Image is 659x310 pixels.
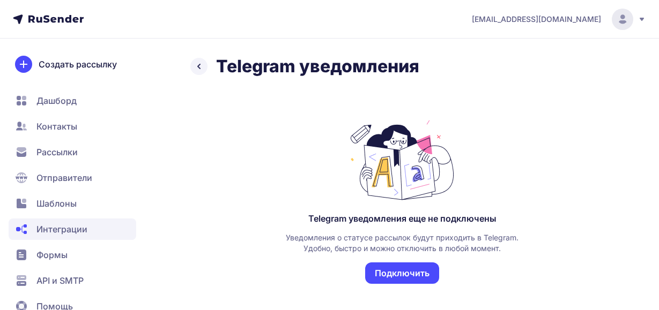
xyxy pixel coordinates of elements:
span: Шаблоны [36,197,77,210]
img: Telegram уведомления [349,120,456,200]
span: Рассылки [36,146,78,158]
span: [EMAIL_ADDRESS][DOMAIN_NAME] [472,14,601,25]
span: Создать рассылку [39,58,117,71]
div: Уведомления о статусе рассылок будут приходить в Telegram. Удобно, быстро и можно отключить в люб... [284,232,520,254]
span: Дашборд [36,94,77,107]
span: Формы [36,248,68,261]
span: Контакты [36,120,77,133]
span: Интеграции [36,223,87,236]
h2: Telegram уведомления [216,56,419,77]
span: API и SMTP [36,274,84,287]
div: Telegram уведомления еще не подключены [308,213,497,224]
span: Отправители [36,171,92,184]
button: Подключить [365,262,439,284]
